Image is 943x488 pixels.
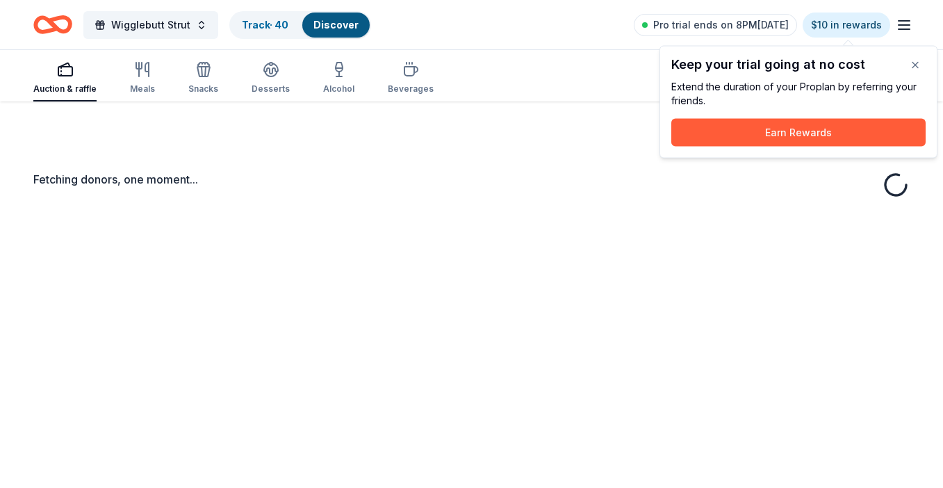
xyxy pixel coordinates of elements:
div: Meals [130,83,155,95]
a: $10 in rewards [803,13,890,38]
div: Desserts [252,83,290,95]
button: Beverages [388,56,434,101]
button: Meals [130,56,155,101]
button: Alcohol [323,56,354,101]
button: Track· 40Discover [229,11,371,39]
button: Snacks [188,56,218,101]
button: Earn Rewards [671,119,926,147]
button: Desserts [252,56,290,101]
div: Keep your trial going at no cost [671,58,926,72]
div: Auction & raffle [33,83,97,95]
a: Pro trial ends on 8PM[DATE] [634,14,797,36]
button: Wigglebutt Strut [83,11,218,39]
div: Extend the duration of your Pro plan by referring your friends. [671,80,926,108]
a: Discover [313,19,359,31]
a: Home [33,8,72,41]
span: Pro trial ends on 8PM[DATE] [653,17,789,33]
div: Snacks [188,83,218,95]
div: Fetching donors, one moment... [33,171,910,188]
a: Track· 40 [242,19,288,31]
button: Auction & raffle [33,56,97,101]
span: Wigglebutt Strut [111,17,190,33]
div: Beverages [388,83,434,95]
div: Alcohol [323,83,354,95]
